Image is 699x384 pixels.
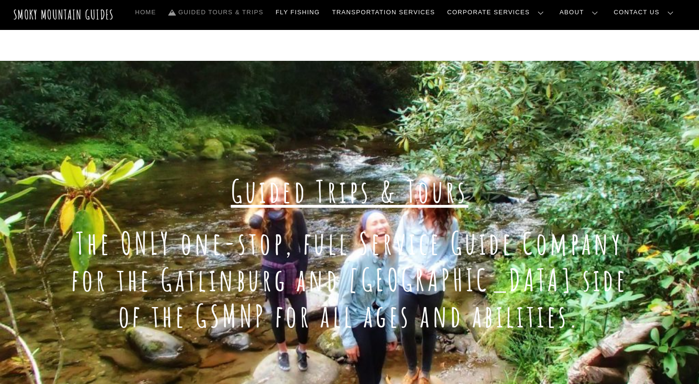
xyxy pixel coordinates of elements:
[61,225,638,335] h1: The ONLY one-stop, full Service Guide Company for the Gatlinburg and [GEOGRAPHIC_DATA] side of th...
[443,2,551,22] a: Corporate Services
[328,2,439,22] a: Transportation Services
[610,2,681,22] a: Contact Us
[13,7,114,22] a: Smoky Mountain Guides
[131,2,160,22] a: Home
[556,2,605,22] a: About
[164,2,267,22] a: Guided Tours & Trips
[231,172,469,211] span: Guided Trips & Tours
[272,2,324,22] a: Fly Fishing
